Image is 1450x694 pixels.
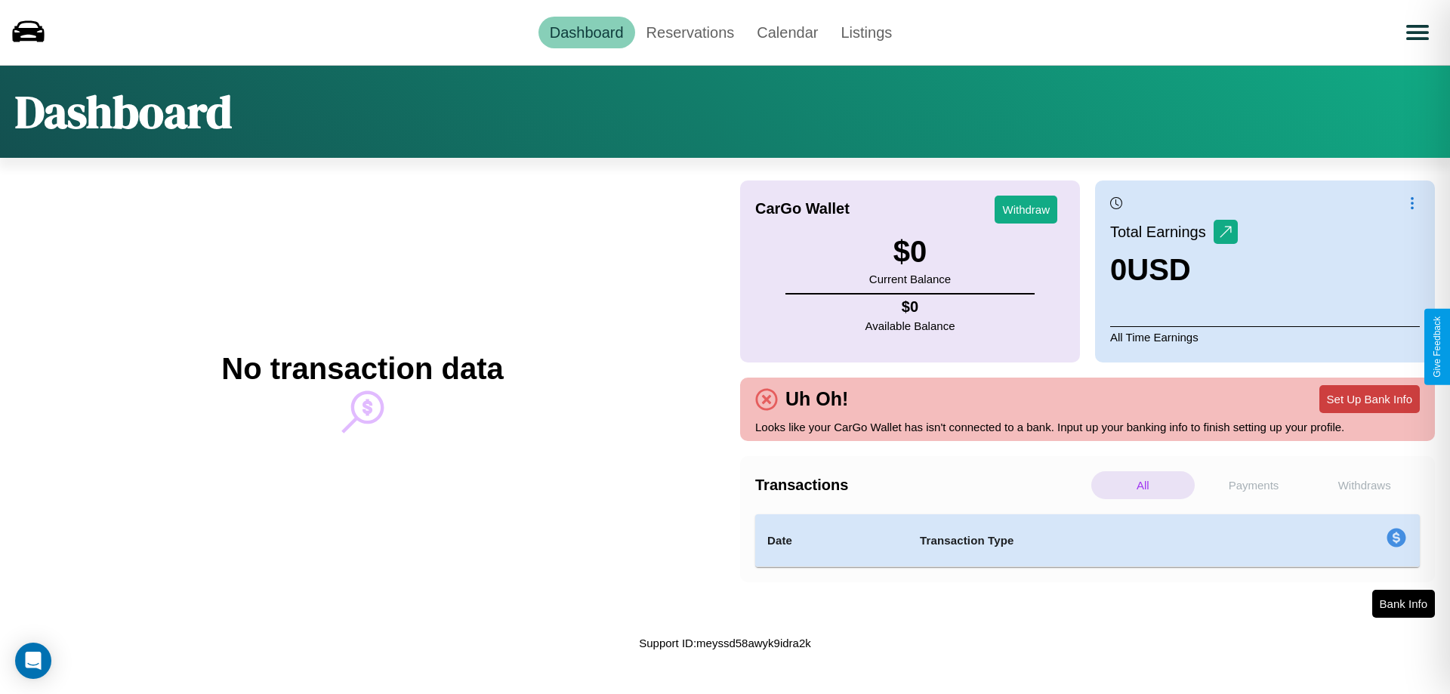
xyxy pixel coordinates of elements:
[920,532,1263,550] h4: Transaction Type
[538,17,635,48] a: Dashboard
[755,200,850,217] h4: CarGo Wallet
[1110,218,1214,245] p: Total Earnings
[1319,385,1420,413] button: Set Up Bank Info
[1110,253,1238,287] h3: 0 USD
[755,477,1087,494] h4: Transactions
[1202,471,1306,499] p: Payments
[755,417,1420,437] p: Looks like your CarGo Wallet has isn't connected to a bank. Input up your banking info to finish ...
[755,514,1420,567] table: simple table
[829,17,903,48] a: Listings
[635,17,746,48] a: Reservations
[1091,471,1195,499] p: All
[1110,326,1420,347] p: All Time Earnings
[15,643,51,679] div: Open Intercom Messenger
[1396,11,1439,54] button: Open menu
[15,81,232,143] h1: Dashboard
[869,235,951,269] h3: $ 0
[639,633,811,653] p: Support ID: meyssd58awyk9idra2k
[1372,590,1435,618] button: Bank Info
[221,352,503,386] h2: No transaction data
[1432,316,1442,378] div: Give Feedback
[778,388,856,410] h4: Uh Oh!
[995,196,1057,224] button: Withdraw
[767,532,896,550] h4: Date
[1313,471,1416,499] p: Withdraws
[865,298,955,316] h4: $ 0
[865,316,955,336] p: Available Balance
[745,17,829,48] a: Calendar
[869,269,951,289] p: Current Balance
